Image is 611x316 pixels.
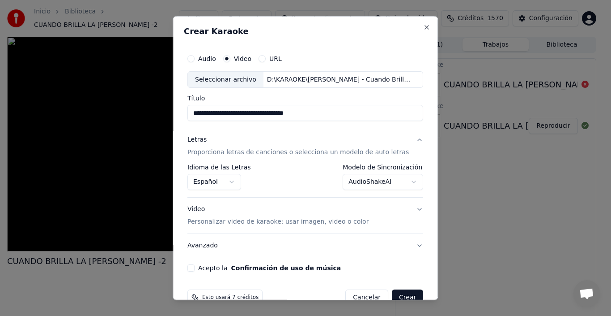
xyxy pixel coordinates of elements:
div: LetrasProporciona letras de canciones o selecciona un modelo de auto letras [187,164,423,197]
button: Avanzado [187,234,423,257]
label: Título [187,95,423,101]
span: Esto usará 7 créditos [202,294,259,301]
div: Seleccionar archivo [188,71,263,87]
label: Audio [198,55,216,61]
h2: Crear Karaoke [184,27,427,35]
button: VideoPersonalizar video de karaoke: usar imagen, video o color [187,198,423,234]
button: LetrasProporciona letras de canciones o selecciona un modelo de auto letras [187,128,423,164]
label: Idioma de las Letras [187,164,251,170]
div: Letras [187,135,207,144]
button: Cancelar [346,290,389,306]
label: Modelo de Sincronización [343,164,424,170]
p: Proporciona letras de canciones o selecciona un modelo de auto letras [187,148,409,157]
div: Video [187,205,369,226]
div: D:\KARAOKE\[PERSON_NAME] - Cuando Brilla la Luna (Visualizador Oficial).mp4 [263,75,416,84]
label: Acepto la [198,265,341,271]
label: URL [269,55,282,61]
label: Video [234,55,251,61]
button: Crear [392,290,423,306]
p: Personalizar video de karaoke: usar imagen, video o color [187,217,369,226]
button: Acepto la [231,265,341,271]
